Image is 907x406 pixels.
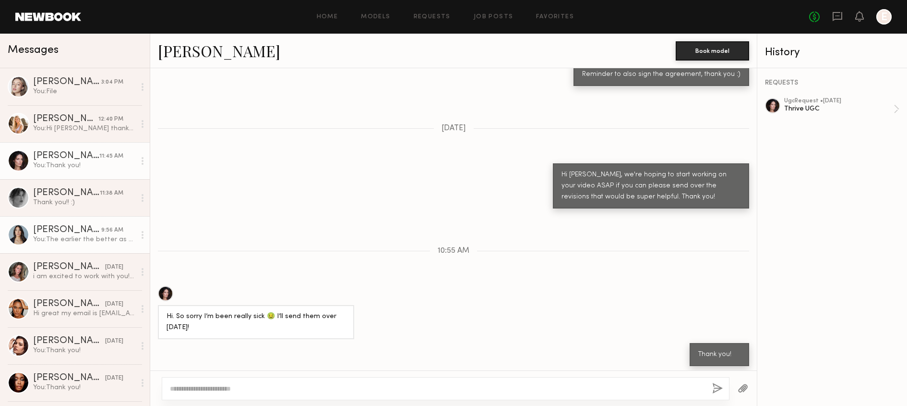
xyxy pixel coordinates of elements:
[582,69,740,80] div: Reminder to also sign the agreement, thank you :)
[784,98,899,120] a: ugcRequest •[DATE]Thrive UGC
[33,235,135,244] div: You: The earlier the better as content was due on 9.10, thank you!
[105,374,123,383] div: [DATE]
[33,151,99,161] div: [PERSON_NAME]
[99,152,123,161] div: 11:45 AM
[784,104,894,113] div: Thrive UGC
[33,272,135,281] div: i am excited to work with you!💖
[105,263,123,272] div: [DATE]
[33,87,135,96] div: You: File
[33,336,105,346] div: [PERSON_NAME]
[33,114,98,124] div: [PERSON_NAME]
[158,40,280,61] a: [PERSON_NAME]
[474,14,513,20] a: Job Posts
[784,98,894,104] div: ugc Request • [DATE]
[33,161,135,170] div: You: Thank you!
[414,14,451,20] a: Requests
[765,80,899,86] div: REQUESTS
[876,9,892,25] a: E
[442,124,466,133] span: [DATE]
[33,262,105,272] div: [PERSON_NAME]
[33,309,135,318] div: Hi great my email is [EMAIL_ADDRESS][DOMAIN_NAME]
[33,188,100,198] div: [PERSON_NAME]
[33,383,135,392] div: You: Thank you!
[317,14,338,20] a: Home
[676,41,749,61] button: Book model
[33,346,135,355] div: You: Thank you!
[98,115,123,124] div: 12:40 PM
[33,124,135,133] div: You: Hi [PERSON_NAME] thanks for sending! Unfortunately need to ask for a revision as we’re looki...
[561,170,740,203] div: Hi [PERSON_NAME], we're hoping to start working on your video ASAP if you can please send over th...
[698,349,740,360] div: Thank you!
[676,46,749,54] a: Book model
[105,337,123,346] div: [DATE]
[33,373,105,383] div: [PERSON_NAME]
[361,14,390,20] a: Models
[536,14,574,20] a: Favorites
[765,47,899,58] div: History
[101,78,123,87] div: 3:04 PM
[33,225,101,235] div: [PERSON_NAME]
[105,300,123,309] div: [DATE]
[33,299,105,309] div: [PERSON_NAME]
[33,77,101,87] div: [PERSON_NAME]
[101,226,123,235] div: 9:56 AM
[8,45,59,56] span: Messages
[438,247,469,255] span: 10:55 AM
[167,311,346,333] div: Hi. So sorry I’m been really sick 🤢 I’ll send them over [DATE]!
[100,189,123,198] div: 11:38 AM
[33,198,135,207] div: Thank you!! :)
